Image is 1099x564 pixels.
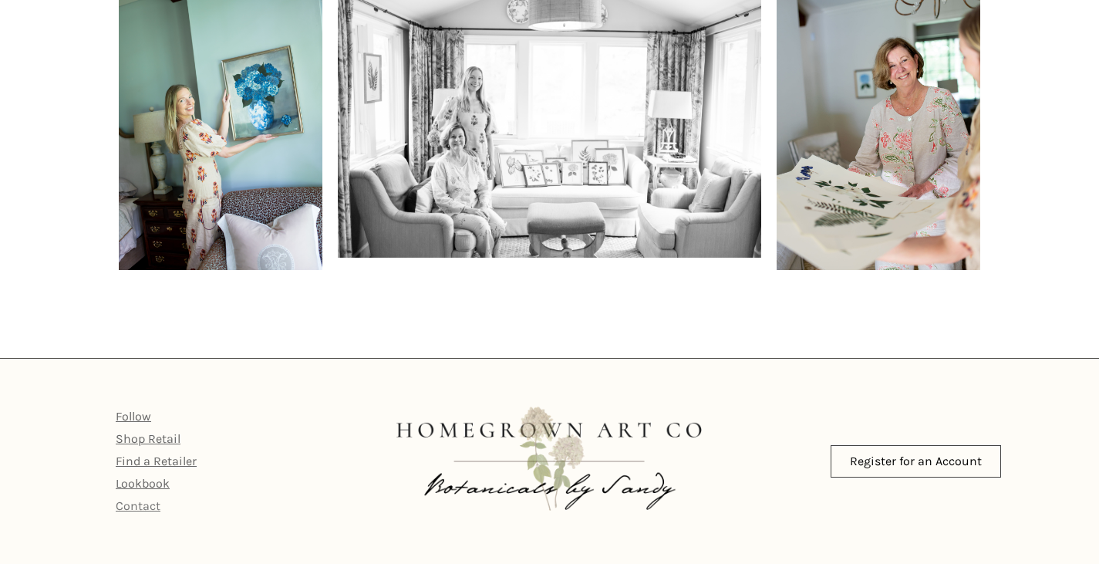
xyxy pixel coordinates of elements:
[116,476,170,491] a: Lookbook
[116,454,197,468] a: Find a Retailer
[831,445,1001,478] a: Register for an Account
[116,431,180,446] a: Shop Retail
[116,498,160,513] a: Contact
[116,409,151,424] a: Follow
